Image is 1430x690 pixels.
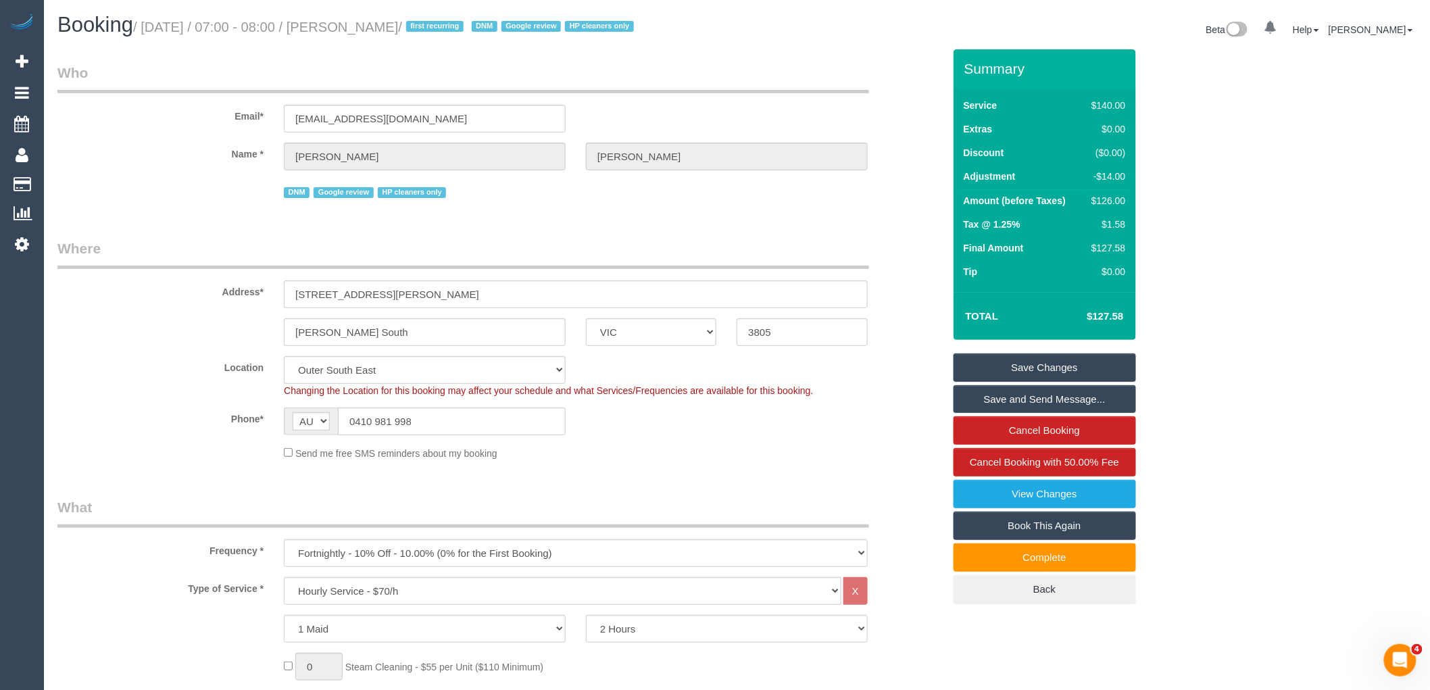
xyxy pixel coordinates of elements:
input: Suburb* [284,318,566,346]
span: Booking [57,13,133,36]
div: ($0.00) [1086,146,1125,159]
label: Frequency * [47,539,274,558]
div: $140.00 [1086,99,1125,112]
span: DNM [472,21,497,32]
a: [PERSON_NAME] [1329,24,1413,35]
span: HP cleaners only [378,187,447,198]
label: Email* [47,105,274,123]
input: First Name* [284,143,566,170]
label: Address* [47,280,274,299]
div: -$14.00 [1086,170,1125,183]
label: Tip [964,265,978,278]
a: View Changes [954,480,1136,508]
a: Beta [1206,24,1248,35]
label: Discount [964,146,1004,159]
legend: Where [57,239,869,269]
span: DNM [284,187,310,198]
a: Complete [954,543,1136,572]
label: Phone* [47,408,274,426]
label: Service [964,99,997,112]
a: Save Changes [954,353,1136,382]
input: Phone* [338,408,566,435]
a: Cancel Booking [954,416,1136,445]
a: Help [1293,24,1319,35]
small: / [DATE] / 07:00 - 08:00 / [PERSON_NAME] [133,20,638,34]
label: Type of Service * [47,577,274,595]
label: Adjustment [964,170,1016,183]
a: Book This Again [954,512,1136,540]
input: Post Code* [737,318,867,346]
label: Location [47,356,274,374]
span: Send me free SMS reminders about my booking [295,448,497,459]
iframe: Intercom live chat [1384,644,1416,676]
span: Google review [501,21,561,32]
legend: What [57,497,869,528]
legend: Who [57,63,869,93]
input: Last Name* [586,143,868,170]
strong: Total [966,310,999,322]
label: Final Amount [964,241,1024,255]
span: Changing the Location for this booking may affect your schedule and what Services/Frequencies are... [284,385,813,396]
span: Cancel Booking with 50.00% Fee [970,456,1119,468]
div: $0.00 [1086,265,1125,278]
label: Name * [47,143,274,161]
a: Save and Send Message... [954,385,1136,414]
input: Email* [284,105,566,132]
a: Cancel Booking with 50.00% Fee [954,448,1136,476]
span: HP cleaners only [565,21,634,32]
span: 4 [1412,644,1423,655]
span: Steam Cleaning - $55 per Unit ($110 Minimum) [345,662,543,672]
h4: $127.58 [1046,311,1123,322]
div: $126.00 [1086,194,1125,207]
a: Back [954,575,1136,603]
h3: Summary [964,61,1129,76]
div: $0.00 [1086,122,1125,136]
label: Extras [964,122,993,136]
div: $127.58 [1086,241,1125,255]
span: Google review [314,187,373,198]
label: Tax @ 1.25% [964,218,1020,231]
img: New interface [1225,22,1248,39]
span: first recurring [406,21,464,32]
img: Automaid Logo [8,14,35,32]
span: / [399,20,638,34]
div: $1.58 [1086,218,1125,231]
label: Amount (before Taxes) [964,194,1066,207]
